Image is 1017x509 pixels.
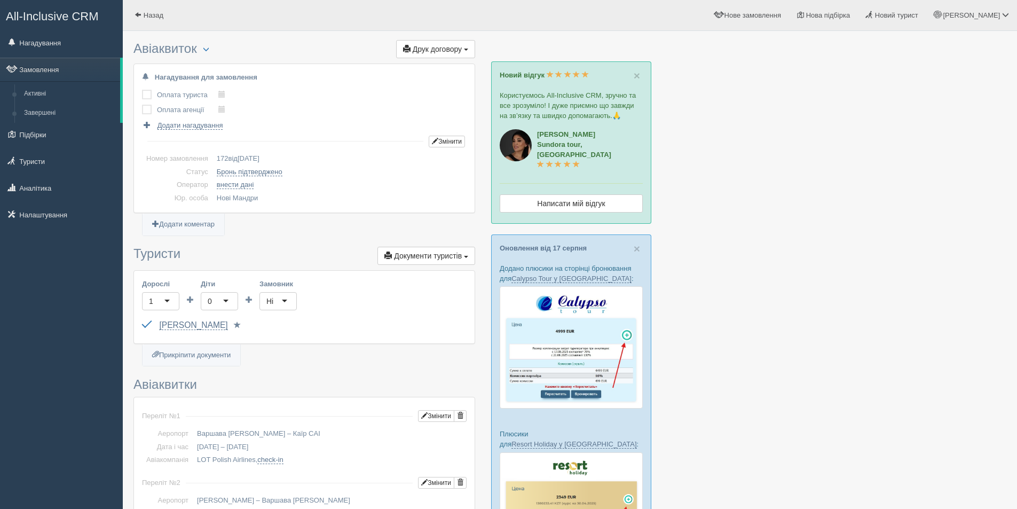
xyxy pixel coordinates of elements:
[142,166,212,179] td: Статус
[724,11,781,19] span: Нове замовлення
[1,1,122,30] a: All-Inclusive CRM
[396,40,475,58] button: Друк договору
[142,178,212,192] td: Оператор
[537,130,611,169] a: [PERSON_NAME]Sundora tour, [GEOGRAPHIC_DATA]
[19,104,120,123] a: Завершені
[142,120,223,130] a: Додати нагадування
[500,90,643,121] p: Користуємось All-Inclusive CRM, зручно та все зрозуміло! І дуже приємно що завжди на зв’язку та ш...
[157,121,223,130] span: Додати нагадування
[157,88,218,103] td: Оплата туриста
[143,344,240,366] a: Прикріпити документи
[159,320,227,330] a: [PERSON_NAME]
[257,456,283,464] a: check-in
[875,11,918,19] span: Новий турист
[238,154,259,162] span: [DATE]
[208,296,212,307] div: 0
[500,71,589,79] a: Новий відгук
[177,479,180,487] span: 2
[634,243,640,254] button: Close
[212,192,467,205] td: Нові Мандри
[142,453,193,467] td: Авіакомпанія
[377,247,475,265] button: Документи туристів
[511,440,636,449] a: Resort Holiday у [GEOGRAPHIC_DATA]
[259,279,297,289] label: Замовник
[634,242,640,255] span: ×
[943,11,1000,19] span: [PERSON_NAME]
[142,279,179,289] label: Дорослі
[806,11,850,19] span: Нова підбірка
[634,70,640,81] button: Close
[212,152,467,166] td: від
[144,11,163,19] span: Назад
[193,427,467,441] td: Варшава [PERSON_NAME] – Каїр CAI
[142,192,212,205] td: Юр. особа
[133,42,475,58] h3: Авіаквиток
[511,275,632,283] a: Calypso Tour у [GEOGRAPHIC_DATA]
[193,441,467,454] td: [DATE] – [DATE]
[149,296,153,307] div: 1
[500,244,587,252] a: Оновлення від 17 серпня
[413,45,462,53] span: Друк договору
[418,477,454,489] button: Змінити
[142,472,180,494] td: Переліт №
[177,412,180,420] span: 1
[634,69,640,82] span: ×
[133,247,475,265] h3: Туристи
[133,378,475,391] h3: Авіаквитки
[157,103,218,118] td: Оплата агенції
[217,168,282,176] a: Бронь підтверджено
[429,136,465,147] button: Змінити
[500,263,643,284] p: Додано плюсики на сторінці бронювання для :
[217,154,228,162] span: 172
[193,453,467,467] td: LOT Polish Airlines,
[266,296,273,307] div: Ні
[142,441,193,454] td: Дата і час
[394,252,462,260] span: Документи туристів
[6,10,99,23] span: All-Inclusive CRM
[142,494,193,507] td: Аеропорт
[19,84,120,104] a: Активні
[201,279,238,289] label: Діти
[142,427,193,441] td: Аеропорт
[500,194,643,213] a: Написати мій відгук
[142,152,212,166] td: Номер замовлення
[193,494,467,507] td: [PERSON_NAME] – Варшава [PERSON_NAME]
[418,410,454,422] button: Змінити
[500,429,643,449] p: Плюсики для :
[155,73,257,81] b: Нагадування для замовлення
[142,405,180,427] td: Переліт №
[217,181,254,189] a: внести дані
[500,286,643,409] img: calypso-tour-proposal-crm-for-travel-agency.jpg
[143,214,224,236] a: Додати коментар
